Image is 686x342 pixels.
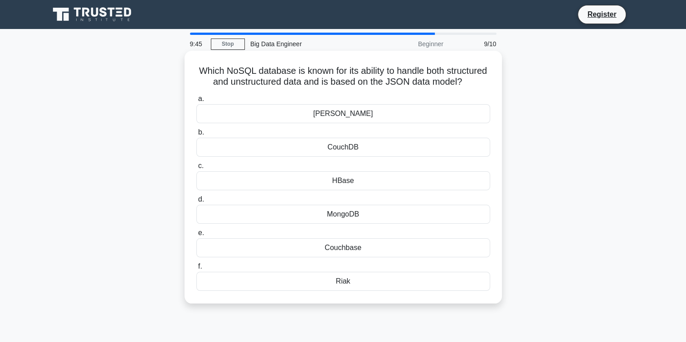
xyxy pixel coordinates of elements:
[196,104,490,123] div: [PERSON_NAME]
[211,39,245,50] a: Stop
[196,171,490,190] div: HBase
[370,35,449,53] div: Beginner
[198,162,204,169] span: c.
[196,272,490,291] div: Riak
[195,65,491,88] h5: Which NoSQL database is known for its ability to handle both structured and unstructured data and...
[449,35,502,53] div: 9/10
[198,195,204,203] span: d.
[582,9,622,20] a: Register
[198,128,204,136] span: b.
[196,205,490,224] div: MongoDB
[198,262,202,270] span: f.
[196,138,490,157] div: CouchDB
[245,35,370,53] div: Big Data Engineer
[196,238,490,257] div: Couchbase
[185,35,211,53] div: 9:45
[198,229,204,236] span: e.
[198,95,204,102] span: a.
